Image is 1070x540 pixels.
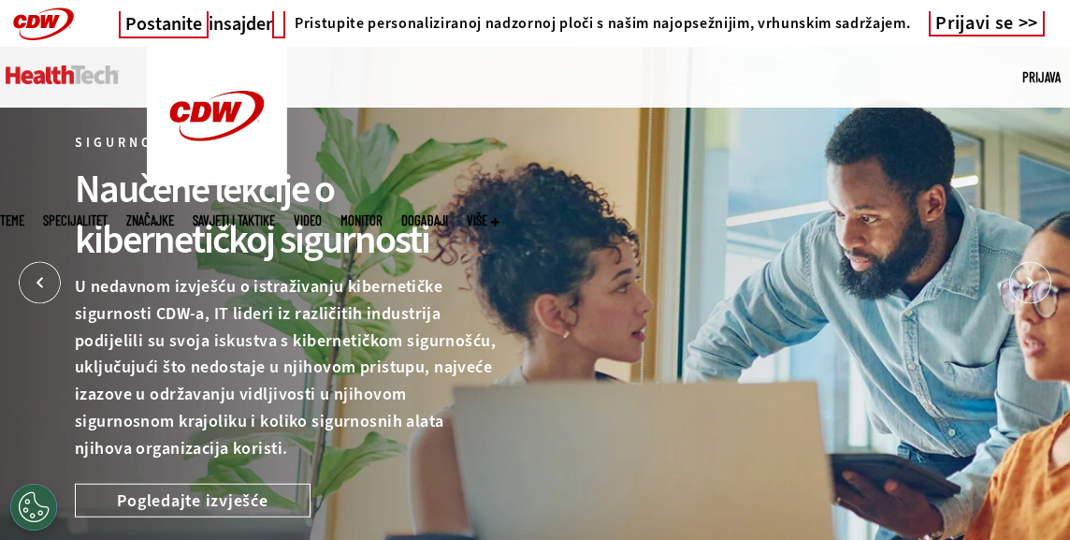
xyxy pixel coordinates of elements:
[295,13,910,33] font: Pristupite personaliziranoj nadzornoj ploči s našim najopsežnijim, vrhunskim sadržajem.
[467,212,487,228] font: Više
[193,213,275,227] a: Savjeti i taktike
[43,212,108,228] font: Specijalitet
[147,170,287,190] a: CDW
[929,11,1045,36] a: Prijavi se
[193,212,275,228] font: Savjeti i taktike
[340,213,383,227] a: Monitor
[125,11,202,36] font: Postanite
[401,213,448,227] a: Događaji
[126,212,174,228] font: Značajke
[401,212,448,228] font: Događaji
[75,163,429,266] font: Naučene lekcije o kibernetičkoj sigurnosti
[6,66,119,84] img: Dom
[285,14,910,33] a: Pristupite personaliziranoj nadzornoj ploči s našim najopsežnijim, vrhunskim sadržajem.
[294,212,322,228] font: Video
[126,213,174,227] a: Značajke
[1009,262,1051,304] button: Sljedeći
[19,262,61,304] button: Prethodno
[1022,67,1061,87] div: Korisnički izbornik
[209,11,272,36] font: insajder
[935,10,1014,36] font: Prijavi se
[294,213,322,227] a: Video
[117,489,267,511] font: Pogledajte izvješće
[119,12,285,36] a: Postaniteinsajder
[75,483,311,517] a: Pogledajte izvješće
[1022,68,1061,85] a: Prijava
[147,47,287,185] img: Dom
[75,275,496,460] font: U nedavnom izvješću o istraživanju kibernetičke sigurnosti CDW-a, IT lideri iz različitih industr...
[10,484,57,531] div: Postavke kolačića
[10,484,57,531] button: Otvori postavke
[340,212,383,228] font: Monitor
